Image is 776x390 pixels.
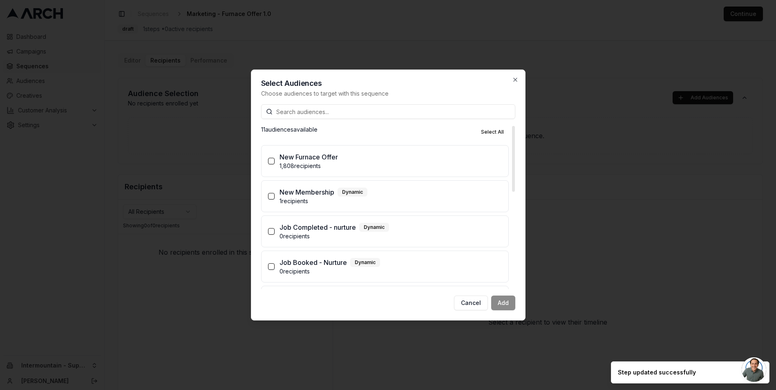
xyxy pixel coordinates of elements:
p: 11 audience s available [261,126,318,139]
div: Dynamic [350,258,380,267]
button: Job Completed - nurtureDynamic0recipients [268,228,275,235]
p: 1,808 recipients [280,162,502,170]
button: Select All [476,126,509,139]
p: Job Booked - Nurture [280,258,347,267]
p: New Furnace Offer [280,152,338,162]
h2: Select Audiences [261,80,515,87]
button: Cancel [454,296,488,310]
p: 1 recipients [280,197,502,205]
div: Dynamic [359,223,389,232]
p: Choose audiences to target with this sequence [261,90,515,98]
p: 0 recipients [280,267,502,276]
button: New MembershipDynamic1recipients [268,193,275,199]
p: 0 recipients [280,232,502,240]
input: Search audiences... [261,104,515,119]
button: New Furnace Offer1,808recipients [268,158,275,164]
p: New Membership [280,187,334,197]
button: Job Booked - NurtureDynamic0recipients [268,263,275,270]
p: Job Completed - nurture [280,222,356,232]
div: Dynamic [338,188,367,197]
